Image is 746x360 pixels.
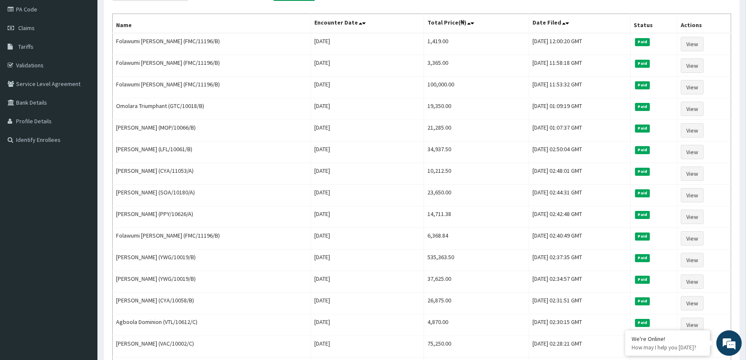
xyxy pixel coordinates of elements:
[113,14,311,33] th: Name
[311,249,424,271] td: [DATE]
[113,77,311,98] td: Folawumi [PERSON_NAME] (FMC/11196/B)
[311,33,424,55] td: [DATE]
[635,211,650,219] span: Paid
[635,146,650,154] span: Paid
[635,233,650,240] span: Paid
[113,206,311,228] td: [PERSON_NAME] (PPY/10626/A)
[44,47,142,58] div: Chat with us now
[113,249,311,271] td: [PERSON_NAME] (YWG/10019/B)
[635,297,650,305] span: Paid
[635,254,650,262] span: Paid
[635,125,650,132] span: Paid
[311,141,424,163] td: [DATE]
[113,336,311,357] td: [PERSON_NAME] (VAC/10002/C)
[681,102,704,116] a: View
[424,163,529,185] td: 10,212.50
[681,123,704,138] a: View
[635,276,650,283] span: Paid
[424,293,529,314] td: 26,875.00
[139,4,159,25] div: Minimize live chat window
[311,336,424,357] td: [DATE]
[681,166,704,181] a: View
[424,314,529,336] td: 4,870.00
[311,14,424,33] th: Encounter Date
[632,344,704,351] p: How may I help you today?
[311,314,424,336] td: [DATE]
[113,228,311,249] td: Folawumi [PERSON_NAME] (FMC/11196/B)
[424,228,529,249] td: 6,368.84
[311,77,424,98] td: [DATE]
[311,98,424,120] td: [DATE]
[681,188,704,202] a: View
[529,98,630,120] td: [DATE] 01:09:19 GMT
[529,120,630,141] td: [DATE] 01:07:37 GMT
[424,141,529,163] td: 34,937.50
[635,189,650,197] span: Paid
[424,14,529,33] th: Total Price(₦)
[424,77,529,98] td: 100,000.00
[529,14,630,33] th: Date Filed
[113,120,311,141] td: [PERSON_NAME] (MOP/10066/B)
[635,60,650,67] span: Paid
[424,120,529,141] td: 21,285.00
[529,314,630,336] td: [DATE] 02:30:15 GMT
[635,81,650,89] span: Paid
[311,293,424,314] td: [DATE]
[529,185,630,206] td: [DATE] 02:44:31 GMT
[311,271,424,293] td: [DATE]
[311,163,424,185] td: [DATE]
[311,228,424,249] td: [DATE]
[681,145,704,159] a: View
[529,206,630,228] td: [DATE] 02:42:48 GMT
[529,55,630,77] td: [DATE] 11:58:18 GMT
[681,318,704,332] a: View
[113,185,311,206] td: [PERSON_NAME] (SOA/10180/A)
[681,210,704,224] a: View
[632,335,704,343] div: We're Online!
[635,319,650,327] span: Paid
[681,58,704,73] a: View
[49,107,117,192] span: We're online!
[681,80,704,94] a: View
[529,249,630,271] td: [DATE] 02:37:35 GMT
[113,271,311,293] td: [PERSON_NAME] (YWG/10019/B)
[681,296,704,310] a: View
[113,293,311,314] td: [PERSON_NAME] (CYA/10058/B)
[424,55,529,77] td: 3,365.00
[113,314,311,336] td: Agboola Dominion (VTL/10612/C)
[529,271,630,293] td: [DATE] 02:34:57 GMT
[529,163,630,185] td: [DATE] 02:48:01 GMT
[311,120,424,141] td: [DATE]
[529,336,630,357] td: [DATE] 02:28:21 GMT
[424,271,529,293] td: 37,625.00
[681,274,704,289] a: View
[311,55,424,77] td: [DATE]
[113,33,311,55] td: Folawumi [PERSON_NAME] (FMC/11196/B)
[424,249,529,271] td: 535,363.50
[681,231,704,246] a: View
[424,185,529,206] td: 23,650.00
[529,293,630,314] td: [DATE] 02:31:51 GMT
[635,103,650,111] span: Paid
[424,33,529,55] td: 1,419.00
[113,163,311,185] td: [PERSON_NAME] (CYA/11053/A)
[113,55,311,77] td: Folawumi [PERSON_NAME] (FMC/11196/B)
[18,43,33,50] span: Tariffs
[311,185,424,206] td: [DATE]
[4,231,161,261] textarea: Type your message and hit 'Enter'
[529,228,630,249] td: [DATE] 02:40:49 GMT
[635,38,650,46] span: Paid
[681,37,704,51] a: View
[424,336,529,357] td: 75,250.00
[630,14,677,33] th: Status
[113,141,311,163] td: [PERSON_NAME] (LFL/10061/B)
[529,33,630,55] td: [DATE] 12:00:20 GMT
[311,206,424,228] td: [DATE]
[681,253,704,267] a: View
[18,24,35,32] span: Claims
[16,42,34,64] img: d_794563401_company_1708531726252_794563401
[635,168,650,175] span: Paid
[529,141,630,163] td: [DATE] 02:50:04 GMT
[113,98,311,120] td: Omolara Triumphant (GTC/10018/B)
[677,14,731,33] th: Actions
